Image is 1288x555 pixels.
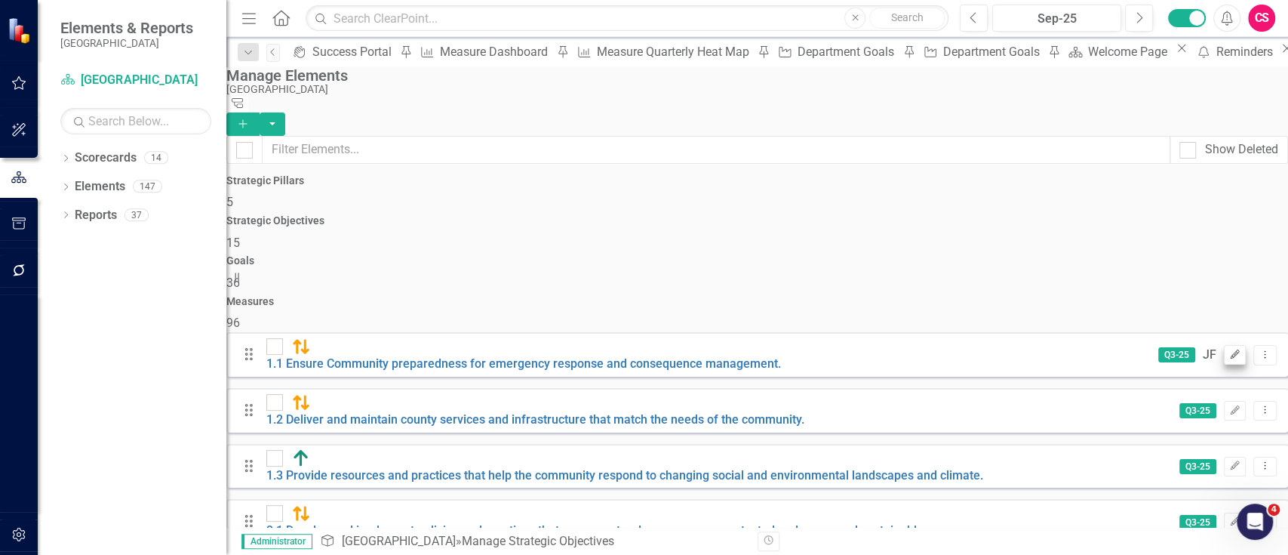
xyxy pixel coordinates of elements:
img: Above Target [292,449,310,467]
div: Department Goals [942,42,1044,61]
img: Caution [292,504,310,523]
a: Measure Dashboard [415,42,552,61]
iframe: Intercom live chat [1237,504,1273,540]
div: Department Goals [798,42,899,61]
a: Scorecards [75,150,137,167]
div: Sep-25 [998,10,1116,28]
span: Q3-25 [1179,403,1216,418]
a: [GEOGRAPHIC_DATA] [341,534,455,548]
div: [GEOGRAPHIC_DATA] [226,84,1280,95]
div: Manage Elements [226,67,1280,84]
a: Reports [75,207,117,224]
a: 1.2 Deliver and maintain county services and infrastructure that match the needs of the community. [266,412,804,427]
a: Reminders [1191,42,1277,61]
span: 4 [1268,504,1280,516]
a: 1.3 Provide resources and practices that help the community respond to changing social and enviro... [266,468,983,483]
a: 1.1 Ensure Community preparedness for emergency response and consequence management. [266,356,781,371]
input: Search Below... [60,108,211,134]
input: Filter Elements... [262,136,1170,164]
button: CS [1248,5,1275,32]
a: Elements [75,178,125,196]
div: Reminders [1216,42,1277,61]
span: Q3-25 [1179,459,1216,474]
span: Elements & Reports [60,19,193,37]
h4: Measures [226,296,1288,307]
div: Measure Quarterly Heat Map [597,42,754,61]
span: Q3-25 [1179,515,1216,530]
div: Success Portal [312,42,396,61]
div: 14 [144,152,168,165]
a: Department Goals [773,42,899,61]
input: Search ClearPoint... [306,5,948,32]
a: Department Goals [918,42,1044,61]
div: » Manage Strategic Objectives [320,533,745,550]
small: [GEOGRAPHIC_DATA] [60,37,193,49]
div: Show Deleted [1205,141,1278,159]
a: 2.1 Develop and implement policies and practices that ensure natural resources are protected and ... [266,523,925,538]
button: Search [869,8,945,29]
a: Measure Quarterly Heat Map [572,42,754,61]
a: Welcome Page [1063,42,1172,61]
div: 37 [124,208,149,221]
button: Sep-25 [992,5,1121,32]
div: Welcome Page [1088,42,1172,61]
img: Caution [292,338,310,356]
span: Q3-25 [1158,347,1195,362]
div: 147 [133,180,162,193]
div: Measure Dashboard [440,42,552,61]
div: JF [1203,347,1216,364]
h4: Goals [226,255,1288,267]
h4: Strategic Objectives [226,215,1288,227]
span: Administrator [241,534,312,549]
h4: Strategic Pillars [226,175,1288,187]
a: [GEOGRAPHIC_DATA] [60,72,211,89]
img: ClearPoint Strategy [8,17,34,43]
img: Caution [292,393,310,412]
a: Success Portal [287,42,396,61]
span: Search [891,11,924,23]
